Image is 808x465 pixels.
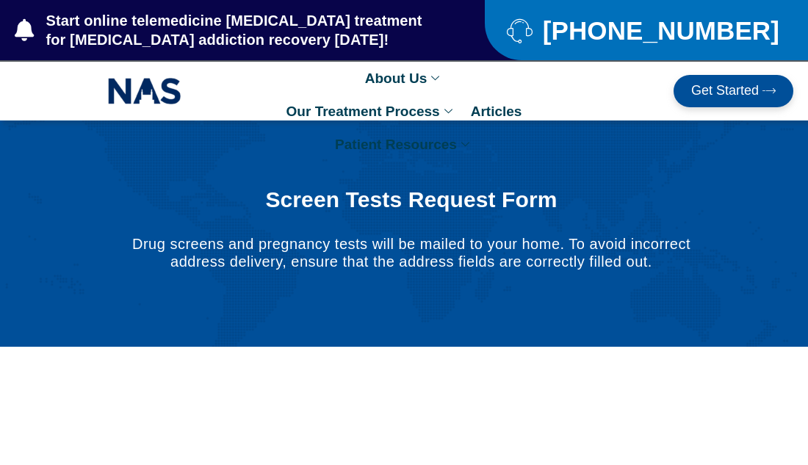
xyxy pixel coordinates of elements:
[691,84,759,98] span: Get Started
[463,95,530,128] a: Articles
[539,21,779,40] span: [PHONE_NUMBER]
[113,235,710,270] p: Drug screens and pregnancy tests will be mailed to your home. To avoid incorrect address delivery...
[674,75,793,107] a: Get Started
[43,11,427,49] span: Start online telemedicine [MEDICAL_DATA] treatment for [MEDICAL_DATA] addiction recovery [DATE]!
[358,62,450,95] a: About Us
[113,187,710,213] h1: Screen Tests Request Form
[279,95,463,128] a: Our Treatment Process
[328,128,480,161] a: Patient Resources
[108,74,181,108] img: NAS_email_signature-removebg-preview.png
[15,11,426,49] a: Start online telemedicine [MEDICAL_DATA] treatment for [MEDICAL_DATA] addiction recovery [DATE]!
[507,18,771,43] a: [PHONE_NUMBER]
